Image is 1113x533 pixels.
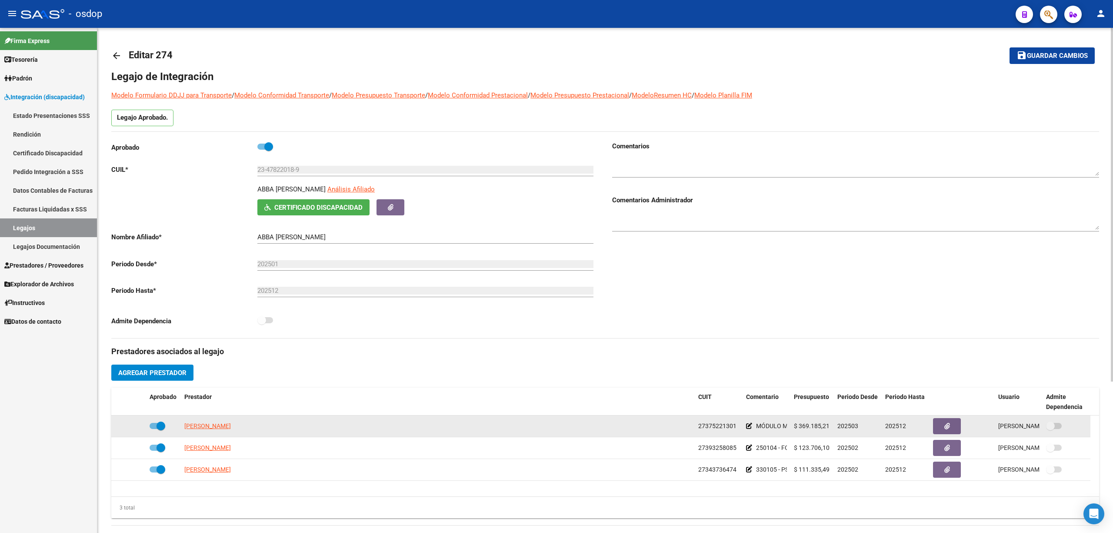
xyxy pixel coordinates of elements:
datatable-header-cell: Periodo Desde [834,388,882,416]
span: Comentario [746,393,779,400]
span: Análisis Afiliado [327,185,375,193]
datatable-header-cell: Aprobado [146,388,181,416]
span: Firma Express [4,36,50,46]
datatable-header-cell: Admite Dependencia [1043,388,1090,416]
h3: Prestadores asociados al legajo [111,345,1099,358]
span: 27343736474 [698,466,736,473]
span: 202512 [885,444,906,451]
button: Agregar Prestador [111,365,193,381]
span: Guardar cambios [1027,52,1088,60]
p: Periodo Hasta [111,286,257,295]
span: 202502 [837,444,858,451]
p: Legajo Aprobado. [111,110,173,126]
span: [PERSON_NAME] [DATE] [998,422,1066,429]
span: Admite Dependencia [1046,393,1083,410]
div: 3 total [111,503,135,513]
button: Guardar cambios [1010,47,1095,64]
datatable-header-cell: Presupuesto [790,388,834,416]
span: - osdop [69,4,102,23]
h1: Legajo de Integración [111,70,1099,84]
mat-icon: person [1096,8,1106,19]
span: Usuario [998,393,1020,400]
span: [PERSON_NAME] [184,422,231,429]
datatable-header-cell: CUIT [695,388,743,416]
span: Tesorería [4,55,38,64]
datatable-header-cell: Prestador [181,388,695,416]
p: Periodo Desde [111,259,257,269]
h3: Comentarios [612,141,1099,151]
span: [PERSON_NAME] [184,466,231,473]
p: Admite Dependencia [111,316,257,326]
span: [PERSON_NAME] [184,444,231,451]
span: Presupuesto [794,393,829,400]
a: Modelo Conformidad Transporte [234,91,329,99]
span: Agregar Prestador [118,369,187,377]
a: Modelo Conformidad Prestacional [428,91,528,99]
div: Open Intercom Messenger [1083,503,1104,524]
span: $ 123.706,10 [794,444,830,451]
datatable-header-cell: Usuario [995,388,1043,416]
span: Periodo Hasta [885,393,925,400]
span: Aprobado [150,393,177,400]
span: 202502 [837,466,858,473]
span: Prestadores / Proveedores [4,261,83,270]
span: [PERSON_NAME] [DATE] [998,466,1066,473]
span: Instructivos [4,298,45,308]
span: Datos de contacto [4,317,61,326]
span: 330105 - PSICOPEDAGOGIA | 2 ses/sem | plus patagonico [756,466,912,473]
datatable-header-cell: Comentario [743,388,790,416]
span: Certificado Discapacidad [274,204,363,211]
a: Modelo Planilla FIM [694,91,752,99]
span: $ 111.335,49 [794,466,830,473]
p: Aprobado [111,143,257,152]
span: Explorador de Archivos [4,279,74,289]
span: 202503 [837,422,858,429]
mat-icon: menu [7,8,17,19]
span: Integración (discapacidad) [4,92,85,102]
span: Prestador [184,393,212,400]
h3: Comentarios Administrador [612,195,1099,205]
p: CUIL [111,165,257,174]
span: Padrón [4,74,32,83]
span: CUIT [698,393,712,400]
span: 202512 [885,466,906,473]
span: 27375221301 [698,422,736,429]
p: ABBA [PERSON_NAME] [257,184,326,194]
p: Nombre Afiliado [111,232,257,242]
span: Periodo Desde [837,393,878,400]
span: 250104 - FONOAUDIOLOGIA | 2 ses/sem | Plus patagonico [756,444,913,451]
span: Editar 274 [129,50,173,60]
span: [PERSON_NAME] [DATE] [998,444,1066,451]
a: ModeloResumen HC [632,91,692,99]
span: $ 369.185,21 [794,422,830,429]
span: 202512 [885,422,906,429]
span: 27393258085 [698,444,736,451]
button: Certificado Discapacidad [257,199,370,215]
mat-icon: save [1016,50,1027,60]
a: Modelo Presupuesto Transporte [332,91,425,99]
a: Modelo Presupuesto Prestacional [530,91,629,99]
mat-icon: arrow_back [111,50,122,61]
datatable-header-cell: Periodo Hasta [882,388,930,416]
a: Modelo Formulario DDJJ para Transporte [111,91,232,99]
